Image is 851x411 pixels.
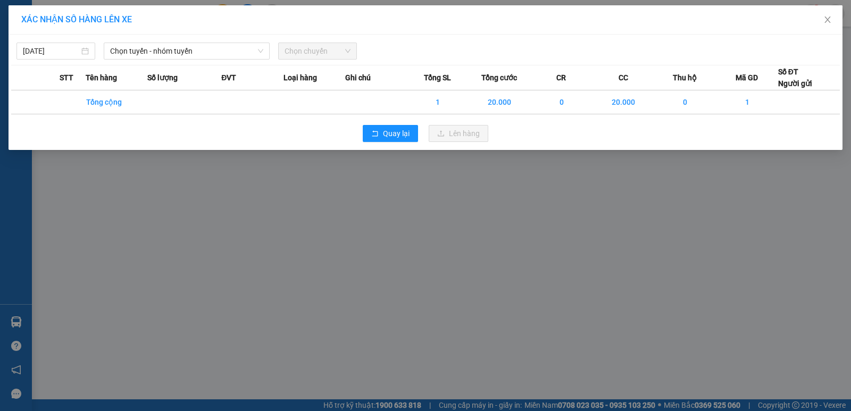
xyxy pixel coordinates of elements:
span: Thu hộ [673,72,697,83]
p: GỬI: [4,21,155,41]
span: Tổng SL [424,72,451,83]
span: VP [PERSON_NAME] ([GEOGRAPHIC_DATA]) - [4,21,126,41]
td: 1 [716,90,778,114]
button: Close [813,5,842,35]
span: NGỌC DIỄM [57,57,102,68]
span: Ghi chú [345,72,371,83]
span: CR [556,72,566,83]
span: K BAO HƯ BỂ [28,69,80,79]
span: Số lượng [147,72,178,83]
td: 0 [531,90,593,114]
span: THANH [97,31,126,41]
div: Số ĐT Người gửi [778,66,812,89]
span: ĐVT [221,72,236,83]
span: close [823,15,832,24]
button: uploadLên hàng [429,125,488,142]
span: Tên hàng [86,72,117,83]
span: CC [619,72,628,83]
span: Mã GD [736,72,758,83]
p: NHẬN: [4,46,155,56]
span: Chọn chuyến [285,43,351,59]
strong: BIÊN NHẬN GỬI HÀNG [36,6,123,16]
span: Loại hàng [283,72,317,83]
td: 0 [654,90,716,114]
td: 20.000 [469,90,530,114]
td: 20.000 [593,90,654,114]
span: Chọn tuyến - nhóm tuyến [110,43,263,59]
span: down [257,48,264,54]
td: 1 [407,90,469,114]
button: rollbackQuay lại [363,125,418,142]
span: STT [60,72,73,83]
span: VP Cầu Kè [30,46,70,56]
td: Tổng cộng [86,90,147,114]
span: Quay lại [383,128,410,139]
span: 0869185008 - [4,57,102,68]
span: GIAO: [4,69,80,79]
span: Tổng cước [481,72,517,83]
input: 12/10/2025 [23,45,79,57]
span: XÁC NHẬN SỐ HÀNG LÊN XE [21,14,132,24]
span: rollback [371,130,379,138]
